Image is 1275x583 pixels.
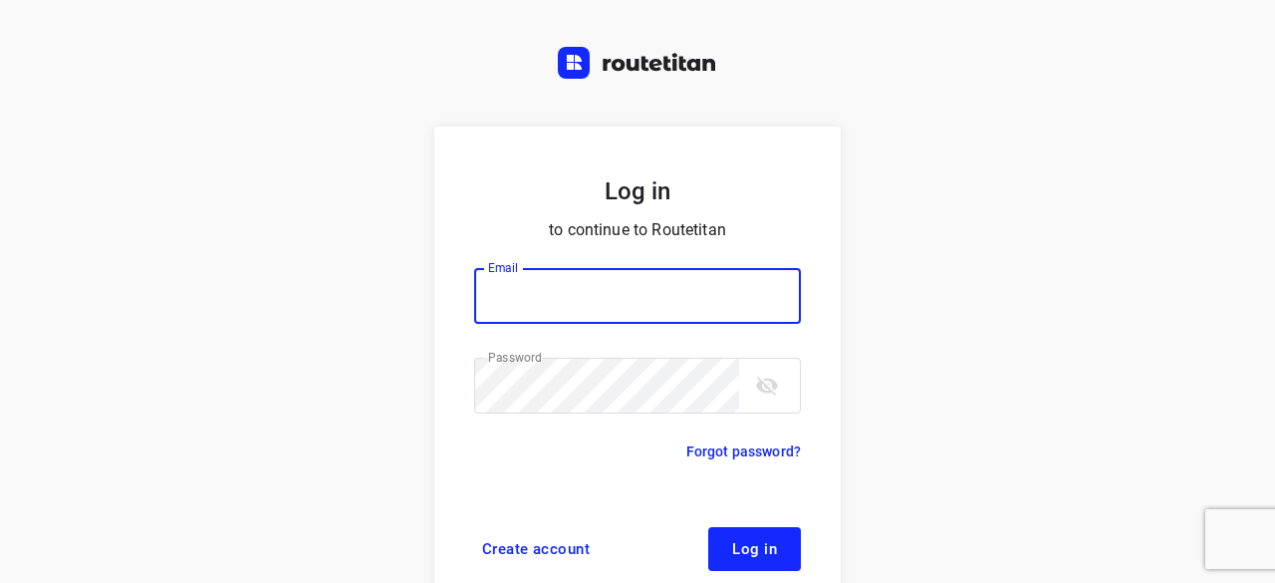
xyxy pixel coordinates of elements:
[558,47,717,84] a: Routetitan
[686,439,801,463] a: Forgot password?
[747,366,787,406] button: toggle password visibility
[474,174,801,208] h5: Log in
[474,216,801,244] p: to continue to Routetitan
[558,47,717,79] img: Routetitan
[474,527,598,571] a: Create account
[732,541,777,557] span: Log in
[482,541,590,557] span: Create account
[708,527,801,571] button: Log in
